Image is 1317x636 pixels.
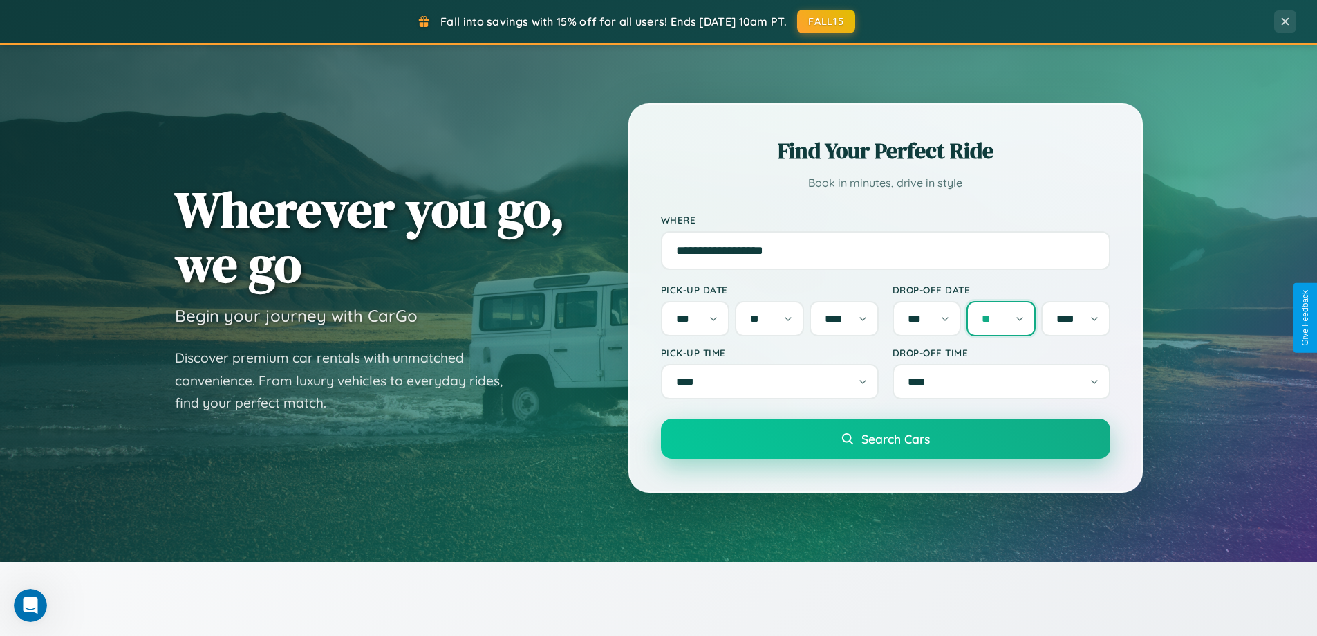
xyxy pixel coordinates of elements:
span: Fall into savings with 15% off for all users! Ends [DATE] 10am PT. [440,15,787,28]
h1: Wherever you go, we go [175,182,565,291]
p: Book in minutes, drive in style [661,173,1110,193]
h3: Begin your journey with CarGo [175,305,418,326]
label: Pick-up Date [661,284,879,296]
label: Drop-off Time [893,347,1110,358]
button: Search Cars [661,419,1110,459]
iframe: Intercom live chat [14,589,47,622]
h2: Find Your Perfect Ride [661,136,1110,166]
label: Drop-off Date [893,284,1110,296]
p: Discover premium car rentals with unmatched convenience. From luxury vehicles to everyday rides, ... [175,347,521,415]
div: Give Feedback [1300,290,1310,346]
label: Where [661,214,1110,226]
span: Search Cars [861,431,930,446]
label: Pick-up Time [661,347,879,358]
button: FALL15 [797,10,855,33]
